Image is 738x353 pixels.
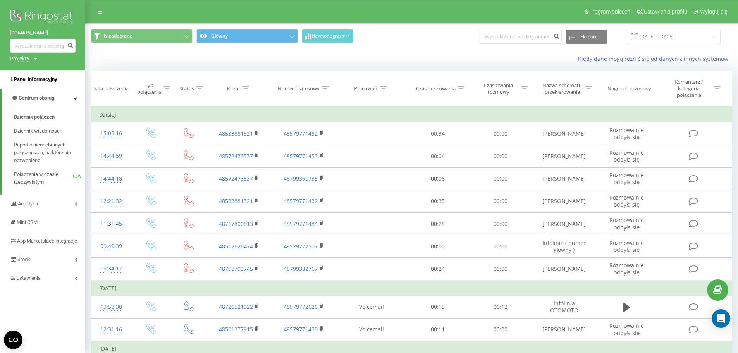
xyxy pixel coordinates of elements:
[99,126,124,141] div: 15:03:16
[578,55,732,62] a: Kiedy dane mogą różnić się od danych z innych systemów
[92,85,129,92] div: Data połączenia
[469,258,532,281] td: 00:00
[700,9,728,15] span: Wyloguj się
[469,296,532,318] td: 00:12
[219,325,253,333] a: 48501377915
[311,33,344,39] span: Harmonogram
[532,235,597,258] td: Infolinia ( numer główny )
[469,167,532,190] td: 00:00
[99,300,124,315] div: 13:58:30
[17,219,38,225] span: Mini CRM
[99,194,124,209] div: 12:21:32
[609,216,644,231] span: Rozmowa nie odbyła się
[469,190,532,212] td: 00:00
[14,138,85,167] a: Raport o nieodebranych połączeniach, na które nie odzwoniono
[104,33,132,39] span: Nieodebrane
[14,170,73,186] span: Połączenia w czasie rzeczywistym
[284,303,318,310] a: 48579772626
[589,9,630,15] span: Program poleceń
[10,8,76,27] img: Ringostat logo
[566,30,607,44] button: Eksport
[354,85,378,92] div: Pracownik
[336,296,406,318] td: Voicemail
[14,113,55,121] span: Dziennik połączeń
[14,110,85,124] a: Dziennik połączeń
[219,175,253,182] a: 48572473537
[532,167,597,190] td: [PERSON_NAME]
[712,309,730,328] div: Open Intercom Messenger
[10,29,76,37] a: [DOMAIN_NAME]
[219,265,253,272] a: 48798799745
[17,238,77,244] span: App Marketplace integracje
[469,122,532,145] td: 00:00
[469,145,532,167] td: 00:00
[284,325,318,333] a: 48579771430
[406,190,469,212] td: 00:35
[18,201,38,207] span: Analityka
[406,318,469,341] td: 00:11
[284,197,318,205] a: 48579771432
[196,29,298,43] button: Główny
[16,275,41,281] span: Ustawienia
[219,152,253,160] a: 48572473537
[14,76,57,82] span: Panel Informacyjny
[532,145,597,167] td: [PERSON_NAME]
[607,85,651,92] div: Nagranie rozmowy
[91,281,732,296] td: [DATE]
[406,258,469,281] td: 00:24
[666,79,712,98] div: Komentarz / kategoria połączenia
[278,85,320,92] div: Numer biznesowy
[19,95,55,101] span: Centrum obsługi
[99,148,124,164] div: 14:44:59
[416,85,456,92] div: Czas oczekiwania
[99,171,124,186] div: 14:44:18
[99,216,124,231] div: 11:31:45
[609,126,644,141] span: Rozmowa nie odbyła się
[469,235,532,258] td: 00:00
[284,243,318,250] a: 48579777507
[227,85,240,92] div: Klient
[219,303,253,310] a: 48726521922
[99,322,124,337] div: 12:31:16
[542,82,583,95] div: Nazwa schematu przekierowania
[284,152,318,160] a: 48579771453
[302,29,353,43] button: Harmonogram
[284,220,318,227] a: 48579771484
[532,122,597,145] td: [PERSON_NAME]
[14,127,61,135] span: Dziennik wiadomości
[469,318,532,341] td: 00:00
[609,322,644,336] span: Rozmowa nie odbyła się
[609,239,644,253] span: Rozmowa nie odbyła się
[179,85,194,92] div: Status
[219,243,253,250] a: 48512626474
[14,167,85,189] a: Połączenia w czasie rzeczywistymNEW
[609,149,644,163] span: Rozmowa nie odbyła się
[284,175,318,182] a: 48799360735
[480,30,562,44] input: Wyszukiwanie według numeru
[219,197,253,205] a: 48533881321
[532,318,597,341] td: [PERSON_NAME]
[99,239,124,254] div: 09:40:39
[91,29,193,43] button: Nieodebrane
[406,296,469,318] td: 00:15
[406,122,469,145] td: 00:34
[609,262,644,276] span: Rozmowa nie odbyła się
[14,124,85,138] a: Dziennik wiadomości
[406,213,469,235] td: 00:28
[532,258,597,281] td: [PERSON_NAME]
[91,107,732,122] td: Dzisiaj
[609,171,644,186] span: Rozmowa nie odbyła się
[17,257,31,262] span: Środki
[532,213,597,235] td: [PERSON_NAME]
[4,331,22,349] button: Open CMP widget
[14,141,81,164] span: Raport o nieodebranych połączeniach, na które nie odzwoniono
[406,145,469,167] td: 00:04
[2,89,85,107] a: Centrum obsługi
[284,130,318,137] a: 48579771432
[10,55,29,62] div: Projekty
[10,39,76,53] input: Wyszukiwanie według numeru
[99,261,124,276] div: 09:34:17
[284,265,318,272] a: 48799382767
[469,213,532,235] td: 00:00
[532,296,597,318] td: Infolinia OTOMOTO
